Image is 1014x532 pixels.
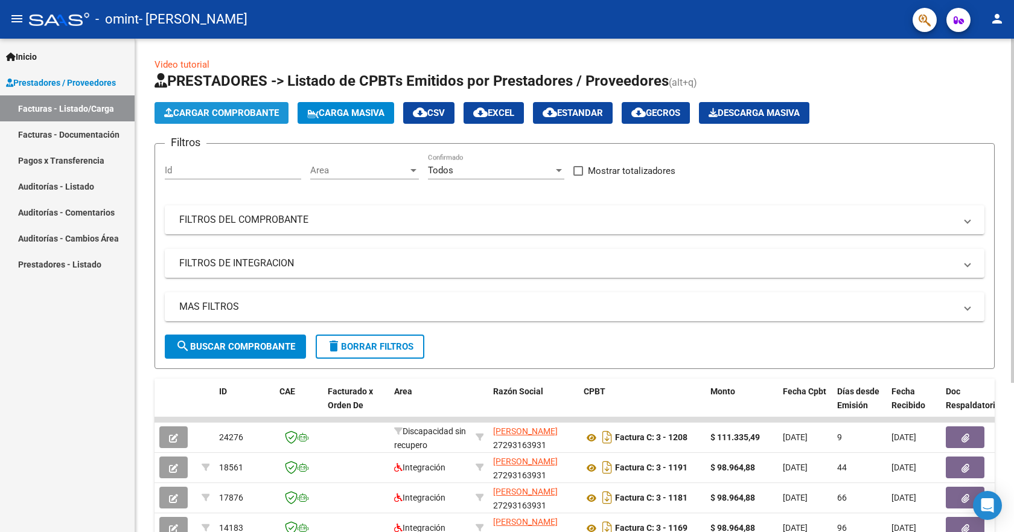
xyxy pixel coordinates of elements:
[599,428,615,447] i: Descargar documento
[327,341,413,352] span: Borrar Filtros
[533,102,613,124] button: Estandar
[891,432,916,442] span: [DATE]
[219,493,243,502] span: 17876
[493,517,558,527] span: [PERSON_NAME]
[389,379,471,432] datatable-header-cell: Area
[588,164,675,178] span: Mostrar totalizadores
[219,386,227,396] span: ID
[709,107,800,118] span: Descarga Masiva
[631,107,680,118] span: Gecros
[837,432,842,442] span: 9
[10,11,24,26] mat-icon: menu
[413,105,427,120] mat-icon: cloud_download
[176,339,190,353] mat-icon: search
[631,105,646,120] mat-icon: cloud_download
[543,107,603,118] span: Estandar
[6,76,116,89] span: Prestadores / Proveedores
[579,379,706,432] datatable-header-cell: CPBT
[403,102,454,124] button: CSV
[165,292,984,321] mat-expansion-panel-header: MAS FILTROS
[155,102,289,124] button: Cargar Comprobante
[176,341,295,352] span: Buscar Comprobante
[710,493,755,502] strong: $ 98.964,88
[699,102,809,124] button: Descarga Masiva
[464,102,524,124] button: EXCEL
[783,463,808,472] span: [DATE]
[669,77,697,88] span: (alt+q)
[307,107,384,118] span: Carga Masiva
[165,335,306,359] button: Buscar Comprobante
[328,386,373,410] span: Facturado x Orden De
[179,213,955,226] mat-panel-title: FILTROS DEL COMPROBANTE
[615,433,687,443] strong: Factura C: 3 - 1208
[219,463,243,472] span: 18561
[615,493,687,503] strong: Factura C: 3 - 1181
[316,335,424,359] button: Borrar Filtros
[832,379,887,432] datatable-header-cell: Días desde Emisión
[473,105,488,120] mat-icon: cloud_download
[710,386,735,396] span: Monto
[891,493,916,502] span: [DATE]
[323,379,389,432] datatable-header-cell: Facturado x Orden De
[164,107,279,118] span: Cargar Comprobante
[155,72,669,89] span: PRESTADORES -> Listado de CPBTs Emitidos por Prestadores / Proveedores
[179,257,955,270] mat-panel-title: FILTROS DE INTEGRACION
[473,107,514,118] span: EXCEL
[887,379,941,432] datatable-header-cell: Fecha Recibido
[310,165,408,176] span: Area
[493,386,543,396] span: Razón Social
[6,50,37,63] span: Inicio
[155,59,209,70] a: Video tutorial
[778,379,832,432] datatable-header-cell: Fecha Cpbt
[165,249,984,278] mat-expansion-panel-header: FILTROS DE INTEGRACION
[710,463,755,472] strong: $ 98.964,88
[946,386,1000,410] span: Doc Respaldatoria
[275,379,323,432] datatable-header-cell: CAE
[699,102,809,124] app-download-masive: Descarga masiva de comprobantes (adjuntos)
[622,102,690,124] button: Gecros
[493,457,558,466] span: [PERSON_NAME]
[95,6,139,33] span: - omint
[837,463,847,472] span: 44
[413,107,445,118] span: CSV
[615,463,687,473] strong: Factura C: 3 - 1191
[165,205,984,234] mat-expansion-panel-header: FILTROS DEL COMPROBANTE
[488,379,579,432] datatable-header-cell: Razón Social
[837,493,847,502] span: 66
[179,300,955,313] mat-panel-title: MAS FILTROS
[327,339,341,353] mat-icon: delete
[394,386,412,396] span: Area
[837,386,879,410] span: Días desde Emisión
[139,6,247,33] span: - [PERSON_NAME]
[783,493,808,502] span: [DATE]
[891,463,916,472] span: [DATE]
[493,485,574,510] div: 27293163931
[783,432,808,442] span: [DATE]
[428,165,453,176] span: Todos
[973,491,1002,520] div: Open Intercom Messenger
[783,386,826,396] span: Fecha Cpbt
[584,386,605,396] span: CPBT
[543,105,557,120] mat-icon: cloud_download
[706,379,778,432] datatable-header-cell: Monto
[219,432,243,442] span: 24276
[165,134,206,151] h3: Filtros
[891,386,925,410] span: Fecha Recibido
[394,463,445,472] span: Integración
[394,493,445,502] span: Integración
[298,102,394,124] button: Carga Masiva
[214,379,275,432] datatable-header-cell: ID
[493,487,558,496] span: [PERSON_NAME]
[493,426,558,436] span: [PERSON_NAME]
[990,11,1004,26] mat-icon: person
[493,425,574,450] div: 27293163931
[599,488,615,507] i: Descargar documento
[394,426,466,450] span: Discapacidad sin recupero
[941,379,1013,432] datatable-header-cell: Doc Respaldatoria
[493,455,574,480] div: 27293163931
[279,386,295,396] span: CAE
[710,432,760,442] strong: $ 111.335,49
[599,458,615,477] i: Descargar documento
